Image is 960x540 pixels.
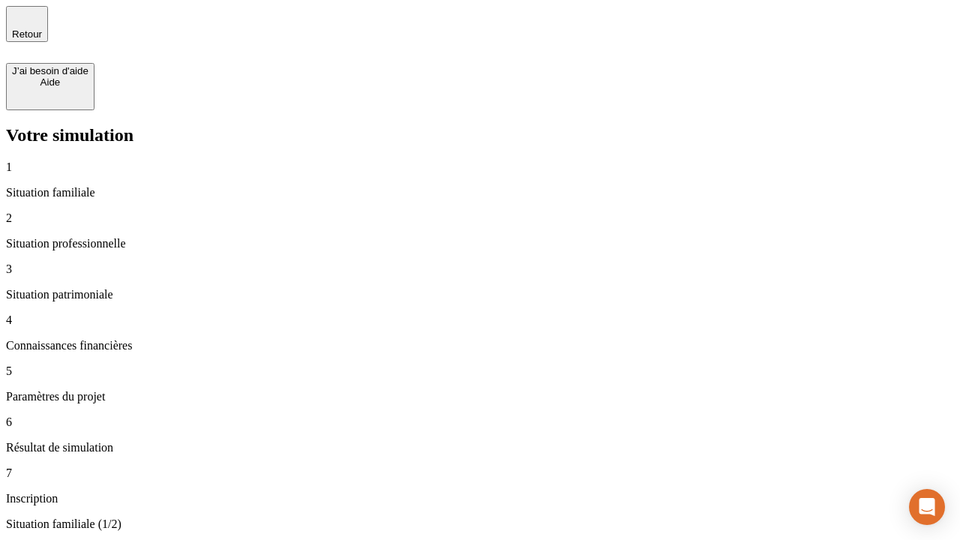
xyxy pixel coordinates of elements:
[6,466,954,480] p: 7
[6,237,954,250] p: Situation professionnelle
[6,288,954,301] p: Situation patrimoniale
[6,6,48,42] button: Retour
[12,28,42,40] span: Retour
[6,262,954,276] p: 3
[909,489,945,525] div: Open Intercom Messenger
[6,313,954,327] p: 4
[6,211,954,225] p: 2
[6,125,954,145] h2: Votre simulation
[6,390,954,403] p: Paramètres du projet
[6,364,954,378] p: 5
[6,63,94,110] button: J’ai besoin d'aideAide
[6,492,954,505] p: Inscription
[6,441,954,454] p: Résultat de simulation
[6,415,954,429] p: 6
[12,76,88,88] div: Aide
[6,339,954,352] p: Connaissances financières
[6,160,954,174] p: 1
[6,186,954,199] p: Situation familiale
[12,65,88,76] div: J’ai besoin d'aide
[6,517,954,531] p: Situation familiale (1/2)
